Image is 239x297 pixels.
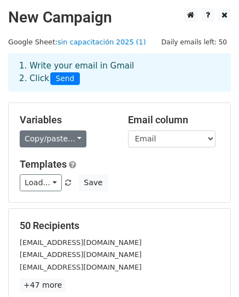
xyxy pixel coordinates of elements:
[20,278,66,292] a: +47 more
[158,38,231,46] a: Daily emails left: 50
[20,263,142,271] small: [EMAIL_ADDRESS][DOMAIN_NAME]
[50,72,80,85] span: Send
[11,60,228,85] div: 1. Write your email in Gmail 2. Click
[20,130,86,147] a: Copy/paste...
[57,38,145,46] a: sin capacitación 2025 (1)
[158,36,231,48] span: Daily emails left: 50
[8,8,231,27] h2: New Campaign
[128,114,220,126] h5: Email column
[184,244,239,297] div: Widget de chat
[20,174,62,191] a: Load...
[184,244,239,297] iframe: Chat Widget
[20,238,142,247] small: [EMAIL_ADDRESS][DOMAIN_NAME]
[20,114,112,126] h5: Variables
[20,220,219,232] h5: 50 Recipients
[79,174,107,191] button: Save
[8,38,146,46] small: Google Sheet:
[20,158,67,170] a: Templates
[20,250,142,259] small: [EMAIL_ADDRESS][DOMAIN_NAME]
